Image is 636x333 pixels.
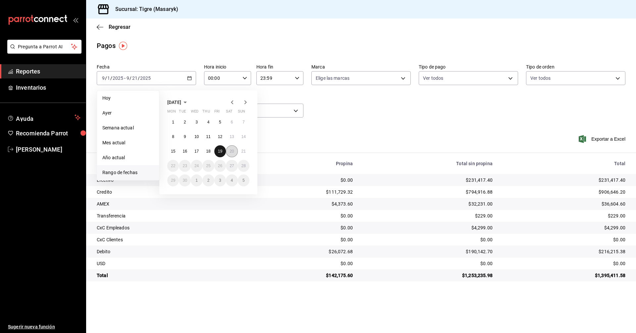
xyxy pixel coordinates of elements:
abbr: September 23, 2025 [183,164,187,168]
span: Ver todos [423,75,443,81]
div: $0.00 [363,236,493,243]
abbr: September 21, 2025 [241,149,246,154]
abbr: Friday [214,109,220,116]
span: Ayuda [16,114,72,121]
input: -- [102,75,105,81]
abbr: September 20, 2025 [230,149,234,154]
abbr: Saturday [226,109,233,116]
button: September 6, 2025 [226,116,238,128]
div: $1,253,235.98 [363,272,493,279]
div: USD [97,260,241,267]
span: Semana actual [102,124,154,131]
abbr: September 22, 2025 [171,164,175,168]
button: October 2, 2025 [202,174,214,186]
abbr: October 3, 2025 [219,178,221,183]
abbr: September 18, 2025 [206,149,210,154]
span: Ver todos [530,75,551,81]
abbr: Wednesday [191,109,198,116]
abbr: September 30, 2025 [183,178,187,183]
button: September 5, 2025 [214,116,226,128]
label: Hora inicio [204,65,251,69]
abbr: October 1, 2025 [195,178,198,183]
button: September 23, 2025 [179,160,190,172]
abbr: September 5, 2025 [219,120,221,124]
div: $0.00 [503,260,625,267]
div: $190,142.70 [363,248,493,255]
abbr: September 16, 2025 [183,149,187,154]
button: September 10, 2025 [191,131,202,143]
label: Tipo de pago [419,65,518,69]
div: $4,299.00 [363,224,493,231]
span: / [138,75,140,81]
abbr: September 9, 2025 [184,134,186,139]
div: $0.00 [252,260,353,267]
abbr: September 29, 2025 [171,178,175,183]
div: $216,215.38 [503,248,625,255]
div: $0.00 [252,213,353,219]
img: Tooltip marker [119,42,127,50]
abbr: Thursday [202,109,210,116]
abbr: September 14, 2025 [241,134,246,139]
button: September 16, 2025 [179,145,190,157]
abbr: Monday [167,109,176,116]
div: $0.00 [503,236,625,243]
button: September 21, 2025 [238,145,249,157]
div: $0.00 [252,224,353,231]
label: Hora fin [256,65,303,69]
span: [DATE] [167,100,181,105]
button: September 15, 2025 [167,145,179,157]
abbr: September 25, 2025 [206,164,210,168]
abbr: September 12, 2025 [218,134,222,139]
button: September 30, 2025 [179,174,190,186]
button: September 2, 2025 [179,116,190,128]
abbr: September 8, 2025 [172,134,174,139]
input: -- [126,75,130,81]
span: Regresar [109,24,131,30]
button: September 24, 2025 [191,160,202,172]
span: Mes actual [102,139,154,146]
button: September 11, 2025 [202,131,214,143]
span: Ayer [102,110,154,117]
abbr: September 19, 2025 [218,149,222,154]
abbr: September 6, 2025 [231,120,233,124]
span: Sugerir nueva función [8,323,80,330]
button: September 18, 2025 [202,145,214,157]
abbr: September 11, 2025 [206,134,210,139]
button: September 19, 2025 [214,145,226,157]
button: October 5, 2025 [238,174,249,186]
button: Exportar a Excel [580,135,625,143]
span: / [130,75,132,81]
span: Reportes [16,67,80,76]
button: Pregunta a Parrot AI [7,40,81,54]
div: Total sin propina [363,161,493,166]
div: $0.00 [363,260,493,267]
div: $26,072.68 [252,248,353,255]
span: Rango de fechas [102,169,154,176]
abbr: September 2, 2025 [184,120,186,124]
div: $142,175.60 [252,272,353,279]
label: Marca [311,65,411,69]
abbr: September 3, 2025 [195,120,198,124]
div: $4,299.00 [503,224,625,231]
a: Pregunta a Parrot AI [5,48,81,55]
div: $0.00 [252,236,353,243]
div: $0.00 [252,177,353,183]
button: October 1, 2025 [191,174,202,186]
div: Pagos [97,41,116,51]
span: - [124,75,126,81]
span: [PERSON_NAME] [16,145,80,154]
label: Tipo de orden [526,65,625,69]
abbr: September 10, 2025 [194,134,199,139]
abbr: September 7, 2025 [242,120,245,124]
span: Recomienda Parrot [16,129,80,138]
span: / [110,75,112,81]
button: [DATE] [167,98,189,106]
button: September 22, 2025 [167,160,179,172]
span: / [105,75,107,81]
abbr: September 27, 2025 [230,164,234,168]
abbr: September 15, 2025 [171,149,175,154]
button: September 25, 2025 [202,160,214,172]
input: -- [132,75,138,81]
